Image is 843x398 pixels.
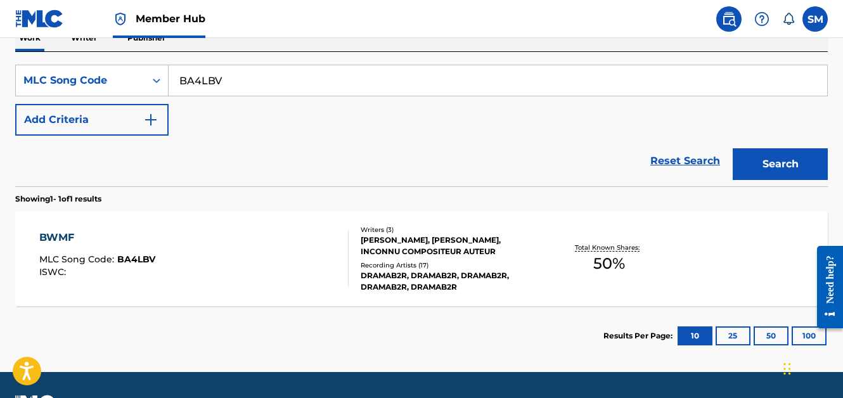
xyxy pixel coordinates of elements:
[15,211,828,306] a: BWMFMLC Song Code:BA4LBVISWC:Writers (3)[PERSON_NAME], [PERSON_NAME], INCONNU COMPOSITEUR AUTEURR...
[754,11,769,27] img: help
[15,65,828,186] form: Search Form
[782,13,795,25] div: Notifications
[593,252,625,275] span: 50 %
[15,104,169,136] button: Add Criteria
[39,230,155,245] div: BWMF
[721,11,737,27] img: search
[23,73,138,88] div: MLC Song Code
[575,243,643,252] p: Total Known Shares:
[716,6,742,32] a: Public Search
[716,326,750,345] button: 25
[644,147,726,175] a: Reset Search
[749,6,775,32] div: Help
[15,193,101,205] p: Showing 1 - 1 of 1 results
[113,11,128,27] img: Top Rightsholder
[67,25,101,51] p: Writer
[124,25,169,51] p: Publisher
[754,326,788,345] button: 50
[808,236,843,338] iframe: Resource Center
[733,148,828,180] button: Search
[136,11,205,26] span: Member Hub
[780,337,843,398] iframe: Chat Widget
[117,254,155,265] span: BA4LBV
[39,254,117,265] span: MLC Song Code :
[361,270,541,293] div: DRAMAB2R, DRAMAB2R, DRAMAB2R, DRAMAB2R, DRAMAB2R
[361,234,541,257] div: [PERSON_NAME], [PERSON_NAME], INCONNU COMPOSITEUR AUTEUR
[603,330,676,342] p: Results Per Page:
[678,326,712,345] button: 10
[15,25,44,51] p: Work
[15,10,64,28] img: MLC Logo
[143,112,158,127] img: 9d2ae6d4665cec9f34b9.svg
[361,260,541,270] div: Recording Artists ( 17 )
[792,326,827,345] button: 100
[783,350,791,388] div: Drag
[802,6,828,32] div: User Menu
[39,266,69,278] span: ISWC :
[361,225,541,234] div: Writers ( 3 )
